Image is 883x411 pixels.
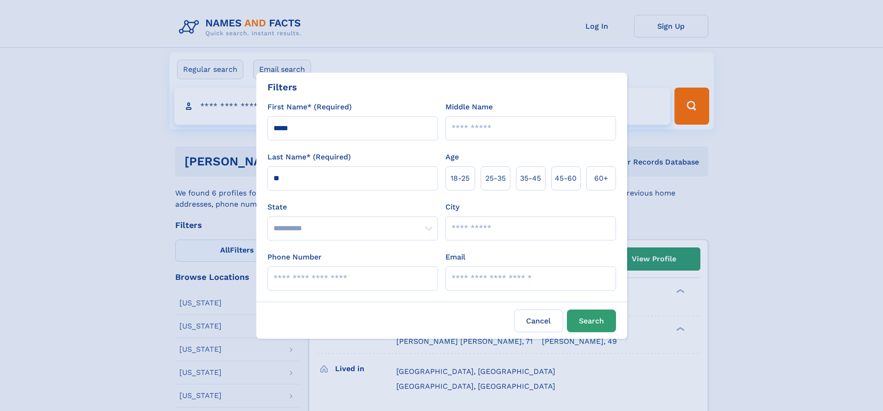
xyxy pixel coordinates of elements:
div: Filters [267,80,297,94]
span: 35‑45 [520,173,541,184]
span: 25‑35 [485,173,506,184]
label: State [267,202,438,213]
span: 18‑25 [451,173,470,184]
label: Last Name* (Required) [267,152,351,163]
label: City [445,202,459,213]
label: Email [445,252,465,263]
label: Middle Name [445,101,493,113]
label: First Name* (Required) [267,101,352,113]
label: Phone Number [267,252,322,263]
button: Search [567,310,616,332]
label: Cancel [514,310,563,332]
span: 45‑60 [555,173,577,184]
label: Age [445,152,459,163]
span: 60+ [594,173,608,184]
